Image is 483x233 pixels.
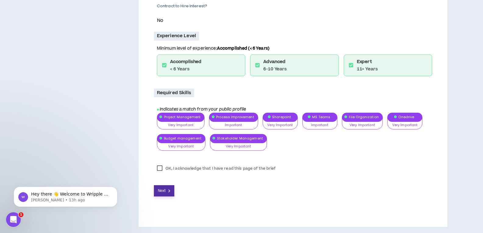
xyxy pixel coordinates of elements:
p: Minimum level of experience: [157,45,432,54]
p: Experience Level [154,32,199,40]
h6: Advanced [263,58,287,65]
span: Next [158,188,166,194]
i: Indicates a match from your public profile [157,106,246,113]
p: 11+ Years [357,66,378,72]
p: Required Skills [154,89,194,97]
p: < 6 Years [170,66,201,72]
label: OK, I acknowledge that I have read this page of the brief [154,164,279,173]
b: Accomplished (< 6 Years) [217,45,269,51]
iframe: Intercom notifications message [5,174,126,217]
h6: Accomplished [170,58,201,65]
button: Next [154,185,175,196]
span: 1 [19,212,23,217]
p: 6-10 Years [263,66,287,72]
iframe: Intercom live chat [6,212,21,227]
p: No [157,16,432,24]
h6: Expert [357,58,378,65]
p: Contract to Hire Interest? [157,3,432,9]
